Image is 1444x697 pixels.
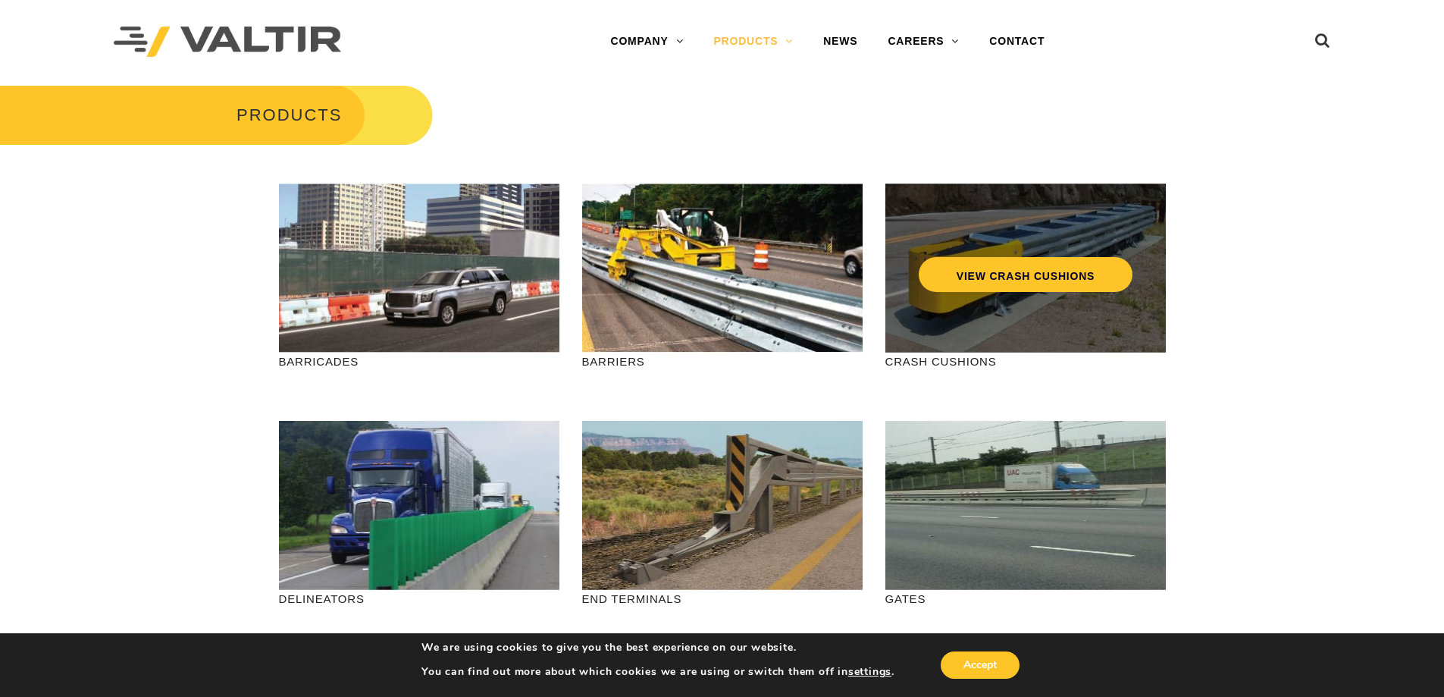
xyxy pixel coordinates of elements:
button: settings [848,665,891,679]
p: CRASH CUSHIONS [885,353,1166,370]
p: BARRIERS [582,353,863,370]
button: Accept [941,651,1020,679]
a: NEWS [808,27,872,57]
img: Valtir [114,27,341,58]
a: PRODUCTS [698,27,808,57]
p: You can find out more about which cookies we are using or switch them off in . [421,665,894,679]
a: CONTACT [974,27,1060,57]
p: END TERMINALS [582,590,863,608]
a: VIEW CRASH CUSHIONS [918,257,1132,292]
p: BARRICADES [279,353,559,370]
p: GATES [885,590,1166,608]
a: CAREERS [872,27,974,57]
a: COMPANY [595,27,698,57]
p: DELINEATORS [279,590,559,608]
p: We are using cookies to give you the best experience on our website. [421,641,894,655]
